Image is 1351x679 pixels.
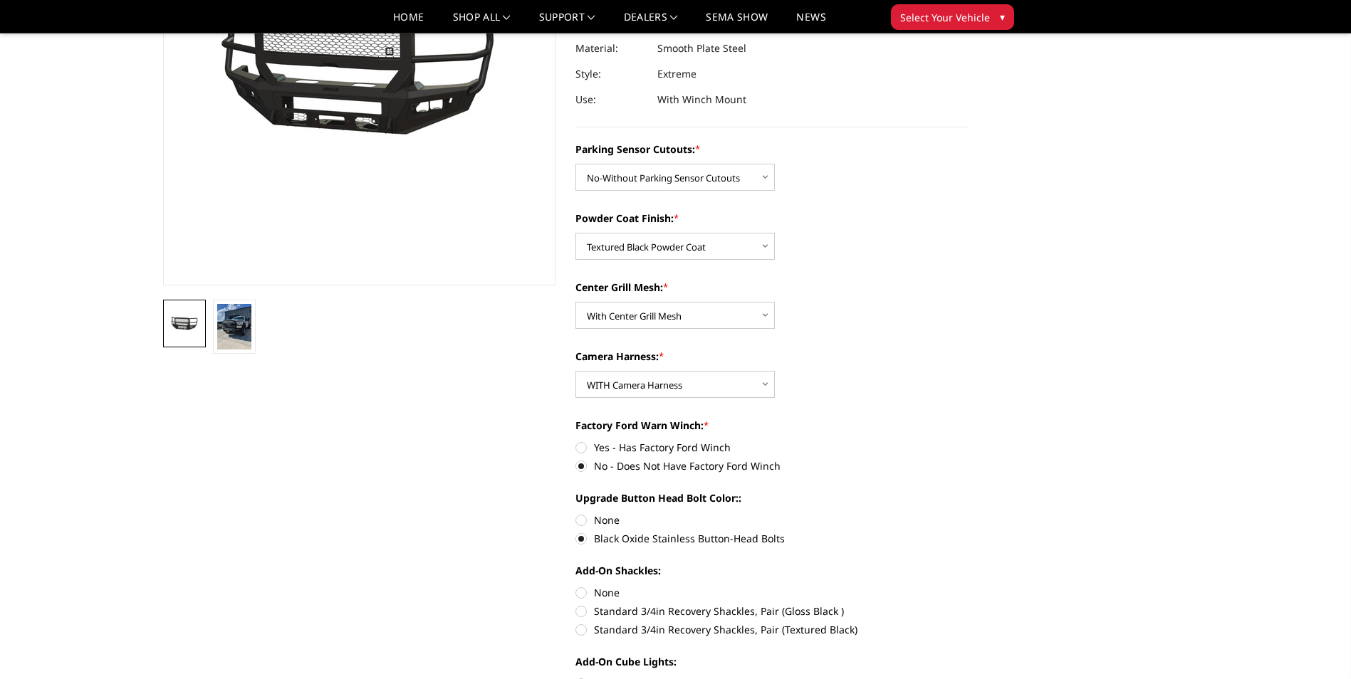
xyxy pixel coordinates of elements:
[624,12,678,33] a: Dealers
[575,440,969,455] label: Yes - Has Factory Ford Winch
[575,654,969,669] label: Add-On Cube Lights:
[575,349,969,364] label: Camera Harness:
[657,36,746,61] dd: Smooth Plate Steel
[575,458,969,473] label: No - Does Not Have Factory Ford Winch
[657,87,746,112] dd: With Winch Mount
[657,61,697,87] dd: Extreme
[575,36,647,61] dt: Material:
[575,142,969,157] label: Parking Sensor Cutouts:
[575,418,969,433] label: Factory Ford Warn Winch:
[575,211,969,226] label: Powder Coat Finish:
[575,622,969,637] label: Standard 3/4in Recovery Shackles, Pair (Textured Black)
[575,61,647,87] dt: Style:
[575,87,647,112] dt: Use:
[706,12,768,33] a: SEMA Show
[575,604,969,619] label: Standard 3/4in Recovery Shackles, Pair (Gloss Black )
[539,12,595,33] a: Support
[575,512,969,527] label: None
[575,531,969,546] label: Black Oxide Stainless Button-Head Bolts
[1000,9,1005,24] span: ▾
[796,12,825,33] a: News
[575,490,969,505] label: Upgrade Button Head Bolt Color::
[167,316,202,332] img: 2023-2025 Ford F250-350-A2 Series-Extreme Front Bumper (winch mount)
[575,563,969,578] label: Add-On Shackles:
[575,280,969,295] label: Center Grill Mesh:
[217,304,251,349] img: 2023-2025 Ford F250-350-A2 Series-Extreme Front Bumper (winch mount)
[453,12,511,33] a: shop all
[900,10,990,25] span: Select Your Vehicle
[1280,611,1351,679] iframe: Chat Widget
[575,585,969,600] label: None
[891,4,1014,30] button: Select Your Vehicle
[393,12,424,33] a: Home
